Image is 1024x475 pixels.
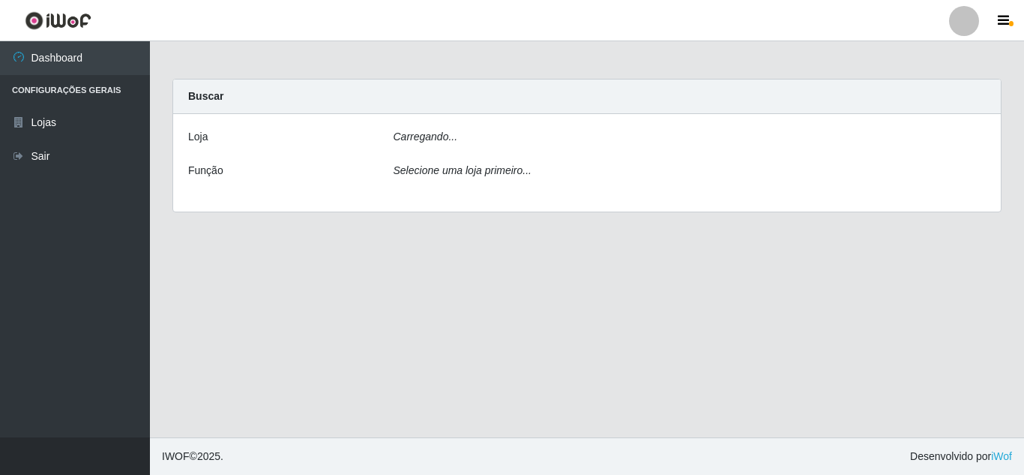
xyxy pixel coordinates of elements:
[162,449,223,464] span: © 2025 .
[188,163,223,179] label: Função
[188,90,223,102] strong: Buscar
[162,450,190,462] span: IWOF
[188,129,208,145] label: Loja
[25,11,91,30] img: CoreUI Logo
[991,450,1012,462] a: iWof
[394,131,458,143] i: Carregando...
[394,164,531,176] i: Selecione uma loja primeiro...
[910,449,1012,464] span: Desenvolvido por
